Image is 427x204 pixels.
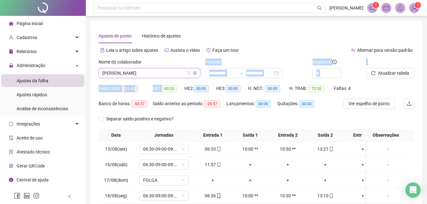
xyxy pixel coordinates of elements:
div: Lançamentos: [226,100,277,107]
span: Alternar para versão padrão [357,48,413,53]
sup: 1 [373,2,379,8]
span: mobile [216,147,221,151]
span: 1 [417,3,419,7]
div: Banco de horas: [99,100,153,107]
span: instagram [33,193,39,199]
span: 16/08(sáb) [105,162,127,167]
span: bell [397,5,403,11]
button: Atualizar tabela [366,68,414,78]
span: close-circle [193,71,197,75]
span: linkedin [24,193,30,199]
span: Assista o vídeo [170,48,200,53]
span: 00:00 [265,85,280,92]
span: 06:30-09:00-09:15-12:45 [143,144,185,154]
span: 06:30-09:00-09:15-12:45 [143,160,185,169]
span: solution [9,150,13,154]
span: 00:00 [194,85,209,92]
span: 15/08(sex) [105,146,127,152]
span: swap-right [238,71,244,76]
th: Entrada 2 [269,129,306,141]
div: 13:21 [309,146,341,153]
span: down [181,178,185,182]
span: Ajustes da folha [17,78,48,83]
div: Saldo total: [99,85,153,92]
th: Entrada 1 [194,129,231,141]
span: Integrações [17,121,40,126]
div: 06:33 [196,146,229,153]
span: -26:57 [204,100,220,107]
span: Relatórios [17,49,37,54]
span: Página inicial [17,21,43,26]
span: [PERSON_NAME] [329,4,363,11]
span: Administração [17,63,45,68]
div: HE 1: [153,85,184,92]
span: mail [383,5,389,11]
div: + [272,177,304,184]
span: 1 [375,3,377,7]
div: Ajustes de ponto [99,32,132,39]
span: Cadastros [17,35,37,40]
span: Leia o artigo sobre ajustes [106,48,158,53]
span: Ver espelho de ponto [348,100,390,107]
span: 00:00 [299,100,314,107]
span: left [67,194,72,199]
div: + [347,146,379,153]
span: mobile [328,147,334,151]
div: Saldo anterior ao período: [153,100,226,107]
div: Histórico de ajustes [142,32,181,39]
span: sync [9,122,13,126]
img: 39591 [410,3,419,13]
span: Separar saldo positivo e negativo? [104,115,176,122]
span: file [9,49,13,54]
span: qrcode [9,164,13,168]
span: 17/08(dom) [104,178,128,183]
div: 11:57 [196,161,229,168]
span: upload [407,101,412,106]
span: reload [371,71,375,75]
span: Central de ajuda [17,177,49,182]
div: + [234,161,266,168]
div: 13:10 [309,192,341,199]
span: 06:30-09:00-09:15-12:45 [143,191,185,201]
span: down [181,194,185,198]
span: MARIA ALICE DA SILVA [102,68,196,78]
span: Gerar QRCode [17,163,45,168]
sup: Atualize o seu contato no menu Meus Dados [415,2,421,8]
span: history [206,48,211,52]
label: Nome do colaborador [99,58,146,65]
th: Observações [362,129,410,141]
div: H. NOT.: [248,85,289,92]
th: Saída 1 [231,129,269,141]
label: Período [205,58,225,65]
span: mobile [216,194,221,198]
span: audit [9,136,13,140]
span: notification [369,5,375,11]
div: - [369,146,407,153]
span: Observações [364,132,407,139]
div: + [309,161,341,168]
div: 06:36 [196,192,229,199]
span: -50:37 [131,100,147,107]
span: Atualizar tabela [378,70,409,77]
div: - [369,177,407,184]
span: Aceite de uso [17,135,43,140]
div: + [347,177,379,184]
span: down [181,163,185,167]
span: -23:40 [122,85,138,92]
div: - [369,161,407,168]
span: Faltas: 4 [334,86,351,91]
div: + [234,177,266,184]
span: 00:00 [225,85,240,92]
span: swap [351,48,355,52]
div: + [347,161,379,168]
div: Quitações: [277,100,322,107]
div: + [272,161,304,168]
div: - [369,192,407,199]
th: Entrada 3 [344,129,382,141]
span: file-text [100,48,105,52]
span: Análise de inconsistências [17,106,68,111]
div: + [309,177,341,184]
span: Faça um tour [212,48,239,53]
span: user-add [9,35,13,40]
span: facebook [14,193,20,199]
